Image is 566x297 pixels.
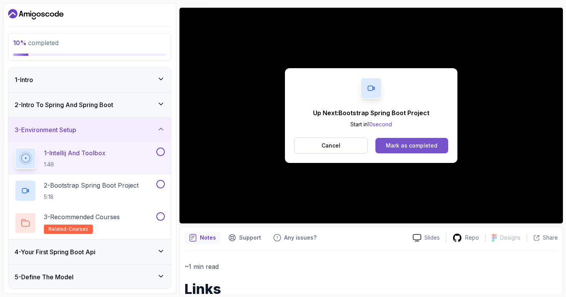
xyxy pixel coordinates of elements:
[15,247,95,257] h3: 4 - Your First Spring Boot Api
[239,234,261,242] p: Support
[313,121,429,128] p: Start in
[15,180,165,201] button: 2-Bootstrap Spring Boot Project5:18
[8,240,171,264] button: 4-Your First Spring Boot Api
[313,108,429,117] p: Up Next: Bootstrap Spring Boot Project
[44,181,139,190] p: 2 - Bootstrap Spring Boot Project
[269,232,321,244] button: Feedback button
[179,8,563,223] iframe: 1 - IntelliJ and Toolbox
[500,234,521,242] p: Designs
[8,117,171,142] button: 3-Environment Setup
[15,272,74,282] h3: 5 - Define The Model
[200,234,216,242] p: Notes
[184,281,558,297] h1: Links
[8,67,171,92] button: 1-Intro
[407,234,446,242] a: Slides
[15,212,165,234] button: 3-Recommended Coursesrelated-courses
[424,234,440,242] p: Slides
[184,232,221,244] button: notes button
[15,75,33,84] h3: 1 - Intro
[386,142,437,149] div: Mark as completed
[294,138,368,154] button: Cancel
[224,232,266,244] button: Support button
[15,125,76,134] h3: 3 - Environment Setup
[446,233,485,243] a: Repo
[184,261,558,272] p: ~1 min read
[13,39,27,47] span: 10 %
[8,8,64,20] a: Dashboard
[8,265,171,289] button: 5-Define The Model
[527,234,558,242] button: Share
[8,92,171,117] button: 2-Intro To Spring And Spring Boot
[49,226,88,232] span: related-courses
[13,39,59,47] span: completed
[375,138,448,153] button: Mark as completed
[322,142,340,149] p: Cancel
[543,234,558,242] p: Share
[15,148,165,169] button: 1-Intellij And Toolbox1:46
[44,212,120,221] p: 3 - Recommended Courses
[44,193,139,201] p: 5:18
[367,121,392,128] span: 10 second
[44,161,105,168] p: 1:46
[465,234,479,242] p: Repo
[44,148,105,158] p: 1 - Intellij And Toolbox
[284,234,316,242] p: Any issues?
[15,100,113,109] h3: 2 - Intro To Spring And Spring Boot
